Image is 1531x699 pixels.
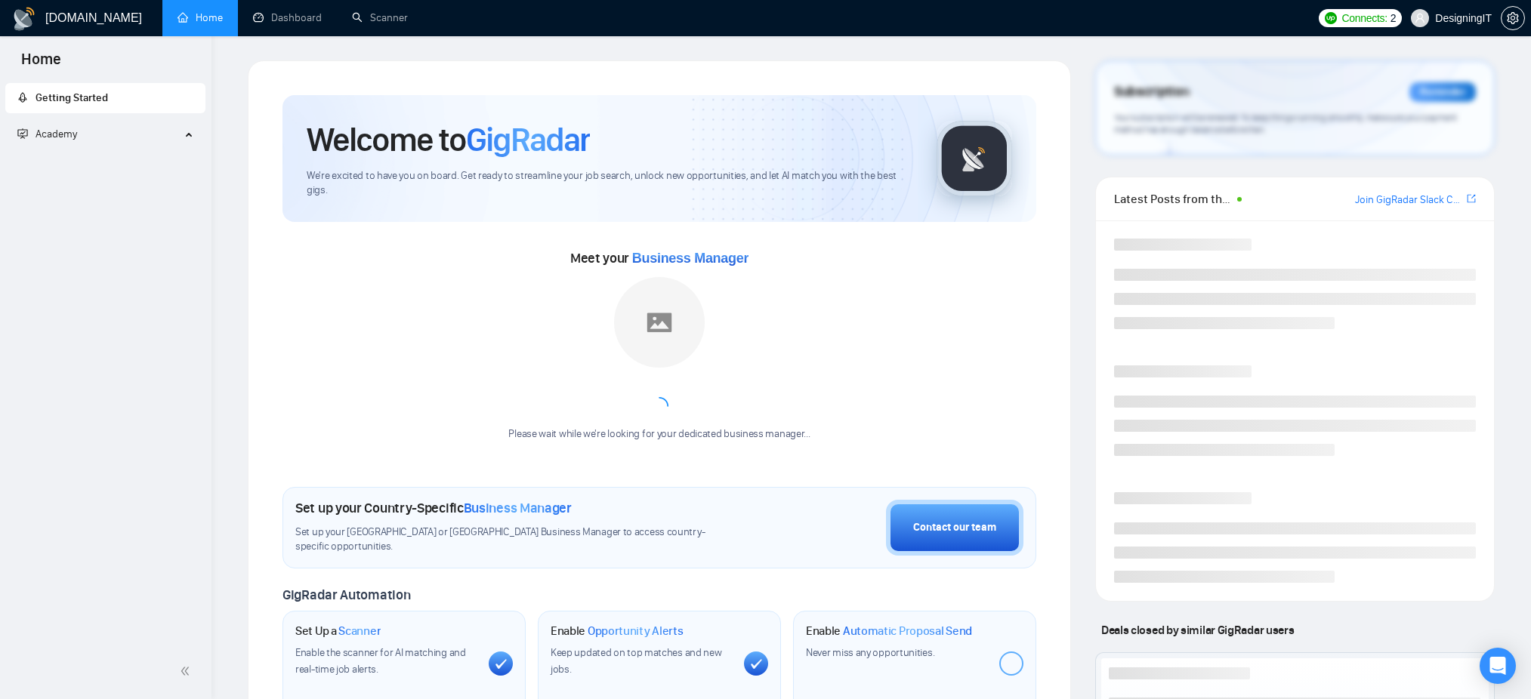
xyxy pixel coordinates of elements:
span: export [1467,192,1476,205]
span: Never miss any opportunities. [806,646,934,659]
a: setting [1501,12,1525,24]
a: export [1467,192,1476,206]
span: Meet your [570,250,749,266]
span: GigRadar [466,119,590,160]
span: We're excited to have you on board. Get ready to streamline your job search, unlock new opportuni... [307,169,912,198]
span: fund-projection-screen [17,128,28,139]
h1: Set Up a [295,624,381,639]
a: Join GigRadar Slack Community [1355,192,1464,208]
h1: Welcome to [307,119,590,160]
h1: Set up your Country-Specific [295,500,572,516]
span: 2 [1391,10,1397,26]
span: Academy [35,128,77,140]
img: logo [12,7,36,31]
span: Your subscription will be renewed. To keep things running smoothly, make sure your payment method... [1114,112,1457,136]
span: Set up your [GEOGRAPHIC_DATA] or [GEOGRAPHIC_DATA] Business Manager to access country-specific op... [295,525,732,554]
div: Please wait while we're looking for your dedicated business manager... [499,427,819,442]
span: user [1415,13,1425,23]
span: setting [1502,12,1524,24]
span: Connects: [1341,10,1387,26]
span: Deals closed by similar GigRadar users [1095,617,1300,643]
li: Getting Started [5,83,205,113]
span: Home [9,48,73,80]
span: loading [647,395,671,419]
h1: Enable [551,624,684,639]
span: Scanner [338,624,381,639]
span: Business Manager [464,500,572,516]
span: Keep updated on top matches and new jobs. [551,646,722,676]
span: Opportunity Alerts [588,624,684,639]
button: Contact our team [886,500,1023,556]
a: searchScanner [352,11,408,24]
span: GigRadar Automation [282,587,410,603]
button: setting [1501,6,1525,30]
span: Subscription [1114,79,1189,105]
img: gigradar-logo.png [937,121,1012,196]
img: upwork-logo.png [1325,12,1337,24]
a: dashboardDashboard [253,11,322,24]
div: Contact our team [913,519,996,536]
div: Open Intercom Messenger [1480,648,1516,684]
span: Enable the scanner for AI matching and real-time job alerts. [295,646,466,676]
span: Latest Posts from the GigRadar Community [1114,189,1233,208]
span: double-left [180,664,195,679]
a: homeHome [177,11,223,24]
div: Reminder [1409,82,1476,102]
span: Automatic Proposal Send [843,624,972,639]
span: Business Manager [632,251,749,266]
span: Getting Started [35,91,108,104]
span: rocket [17,92,28,103]
img: placeholder.png [614,277,705,368]
h1: Enable [806,624,972,639]
span: Academy [17,128,77,140]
